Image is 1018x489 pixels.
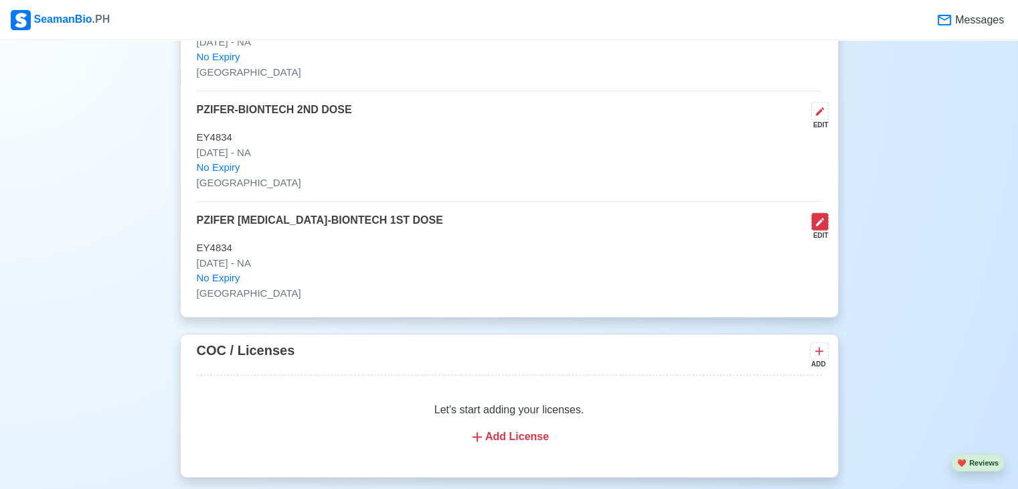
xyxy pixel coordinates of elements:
span: heart [957,459,966,467]
div: SeamanBio [11,10,110,30]
p: [DATE] - NA [197,256,822,271]
span: No Expiry [197,160,240,176]
span: No Expiry [197,271,240,286]
span: .PH [92,13,110,25]
p: [DATE] - NA [197,35,822,50]
img: Logo [11,10,31,30]
span: COC / Licenses [197,343,295,358]
p: [DATE] - NA [197,145,822,161]
p: EY4834 [197,240,822,256]
p: [GEOGRAPHIC_DATA] [197,65,822,80]
p: PZIFER [MEDICAL_DATA]-BIONTECH 1ST DOSE [197,212,443,240]
div: EDIT [806,230,829,240]
div: Add License [213,429,806,445]
p: Let's start adding your licenses. [213,402,806,418]
span: No Expiry [197,50,240,65]
div: ADD [810,359,826,369]
p: [GEOGRAPHIC_DATA] [197,286,822,301]
div: EDIT [806,120,829,130]
p: [GEOGRAPHIC_DATA] [197,176,822,191]
button: heartReviews [951,454,1005,472]
p: PZIFER-BIONTECH 2ND DOSE [197,102,352,130]
span: Messages [952,12,1004,28]
p: EY4834 [197,130,822,145]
